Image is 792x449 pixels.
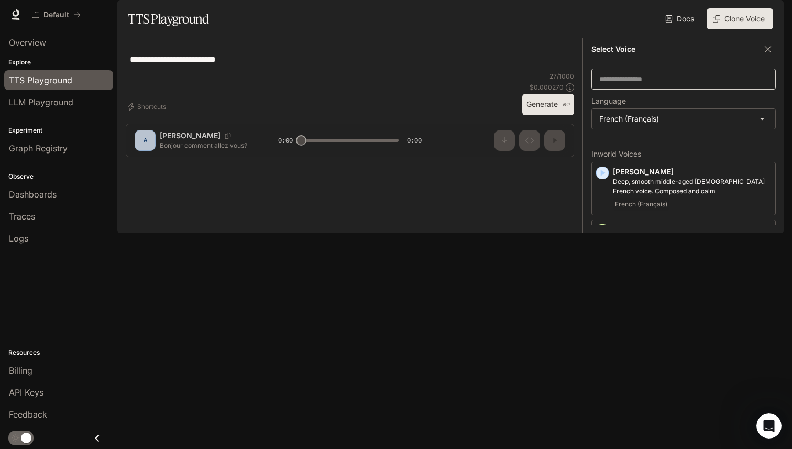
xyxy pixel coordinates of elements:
button: Generate⌘⏎ [522,94,574,115]
p: ⌘⏎ [562,102,570,108]
p: Language [591,97,626,105]
a: Docs [663,8,698,29]
p: Default [43,10,69,19]
p: [PERSON_NAME] [613,167,771,177]
span: French (Français) [613,198,669,211]
p: Inworld Voices [591,150,776,158]
p: 27 / 1000 [549,72,574,81]
button: Clone Voice [707,8,773,29]
h1: TTS Playground [128,8,209,29]
p: $ 0.000270 [530,83,564,92]
button: All workspaces [27,4,85,25]
iframe: Intercom live chat [756,413,782,439]
p: [PERSON_NAME] [613,224,771,235]
div: French (Français) [592,109,775,129]
p: Deep, smooth middle-aged male French voice. Composed and calm [613,177,771,196]
button: Shortcuts [126,98,170,115]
